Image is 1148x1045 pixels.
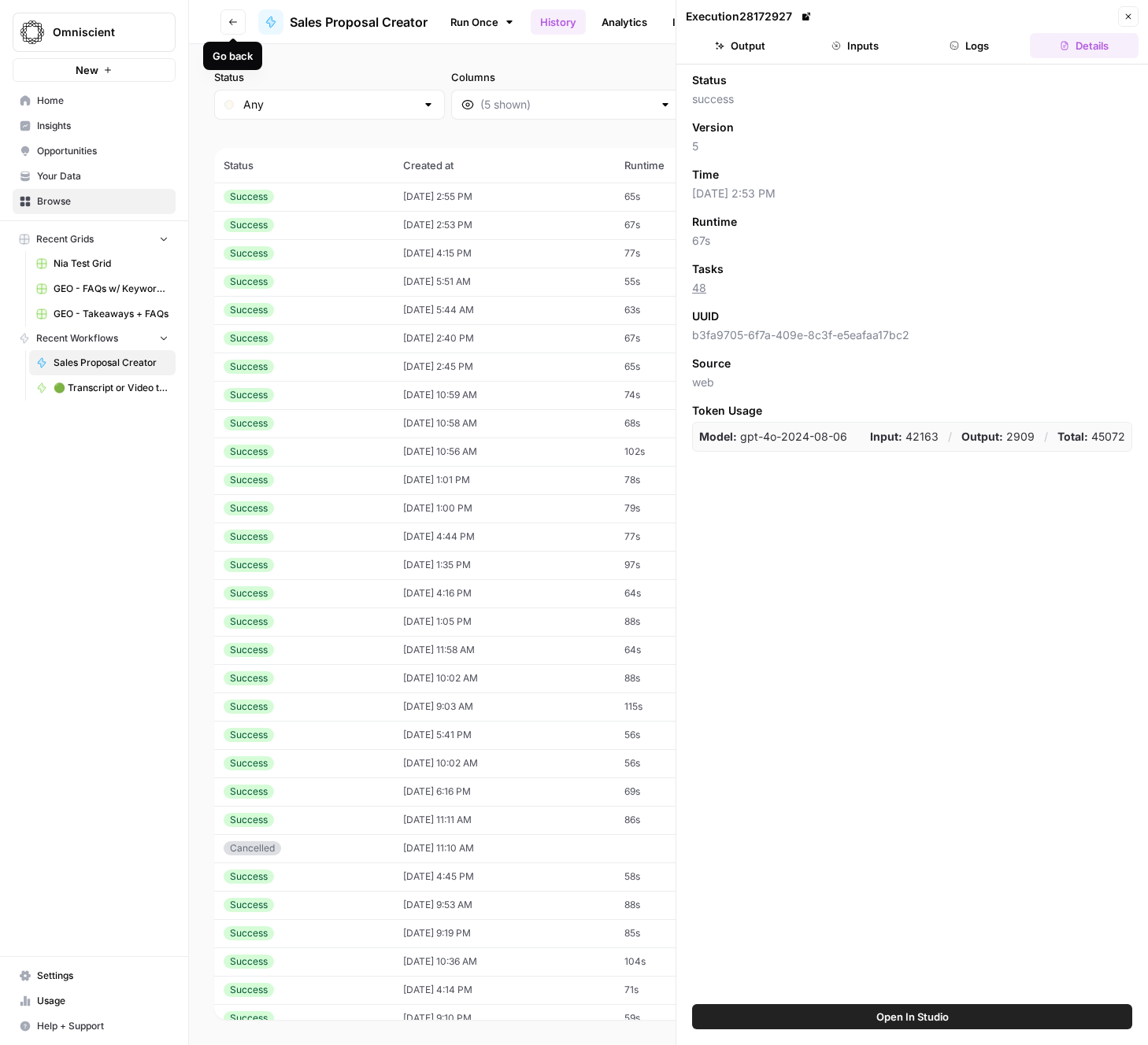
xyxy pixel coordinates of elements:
[13,227,176,251] button: Recent Grids
[224,501,274,515] div: Success
[394,551,614,579] td: [DATE] 1:35 PM
[615,919,754,947] td: 85s
[224,530,274,544] div: Success
[224,275,274,289] div: Success
[13,189,176,214] a: Browse
[692,281,706,294] a: 48
[615,947,754,976] td: 104s
[13,113,176,138] a: Insights
[692,186,1132,201] span: [DATE] 2:53 PM
[224,615,274,629] div: Success
[29,301,176,327] a: GEO - Takeaways + FAQs
[224,416,274,430] div: Success
[615,183,754,211] td: 65s
[394,636,614,664] td: [DATE] 11:58 AM
[801,33,909,58] button: Inputs
[692,120,734,135] span: Version
[394,183,614,211] td: [DATE] 2:55 PM
[37,94,168,108] span: Home
[615,268,754,296] td: 55s
[692,327,1132,343] span: b3fa9705-6f7a-409e-8c3f-e5eafaa17bc2
[224,671,274,685] div: Success
[224,955,274,969] div: Success
[692,356,731,371] span: Source
[692,167,719,183] span: Time
[394,381,614,409] td: [DATE] 10:59 AM
[224,473,274,487] div: Success
[1044,429,1048,445] p: /
[686,33,794,58] button: Output
[615,409,754,438] td: 68s
[54,257,168,271] span: Nia Test Grid
[224,360,274,374] div: Success
[214,69,445,85] label: Status
[615,891,754,919] td: 88s
[394,466,614,494] td: [DATE] 1:01 PM
[394,353,614,381] td: [DATE] 2:45 PM
[615,976,754,1004] td: 71s
[394,976,614,1004] td: [DATE] 4:14 PM
[692,1004,1132,1029] button: Open In Studio
[258,9,428,35] a: Sales Proposal Creator
[29,375,176,401] a: 🟢 Transcript or Video to LinkedIn Posts
[36,331,118,345] span: Recent Workflows
[394,664,614,692] td: [DATE] 10:02 AM
[686,9,814,24] div: Execution 28172927
[394,862,614,891] td: [DATE] 4:45 PM
[531,9,586,35] a: History
[615,466,754,494] td: 78s
[394,438,614,466] td: [DATE] 10:56 AM
[699,429,847,445] p: gpt-4o-2024-08-06
[692,91,1132,107] span: success
[692,138,1132,154] span: 5
[615,296,754,324] td: 63s
[54,356,168,370] span: Sales Proposal Creator
[692,403,1132,419] span: Token Usage
[394,806,614,834] td: [DATE] 11:11 AM
[53,24,148,40] span: Omniscient
[36,232,94,246] span: Recent Grids
[615,579,754,607] td: 64s
[37,194,168,209] span: Browse
[224,246,274,260] div: Success
[224,813,274,827] div: Success
[394,692,614,721] td: [DATE] 9:03 AM
[1030,33,1139,58] button: Details
[961,430,1003,443] strong: Output:
[37,994,168,1008] span: Usage
[224,1011,274,1025] div: Success
[13,88,176,113] a: Home
[224,756,274,770] div: Success
[394,721,614,749] td: [DATE] 5:41 PM
[224,190,274,204] div: Success
[13,138,176,164] a: Opportunities
[224,445,274,459] div: Success
[692,214,737,230] span: Runtime
[615,721,754,749] td: 56s
[663,9,728,35] a: Integrate
[615,239,754,268] td: 77s
[615,148,754,183] th: Runtime
[243,97,416,113] input: Any
[870,429,939,445] p: 42163
[394,1004,614,1032] td: [DATE] 9:10 PM
[440,9,524,35] a: Run Once
[54,381,168,395] span: 🟢 Transcript or Video to LinkedIn Posts
[615,438,754,466] td: 102s
[224,218,274,232] div: Success
[394,579,614,607] td: [DATE] 4:16 PM
[1057,429,1125,445] p: 45072
[54,307,168,321] span: GEO - Takeaways + FAQs
[394,239,614,268] td: [DATE] 4:15 PM
[394,919,614,947] td: [DATE] 9:19 PM
[615,324,754,353] td: 67s
[615,806,754,834] td: 86s
[615,551,754,579] td: 97s
[394,494,614,522] td: [DATE] 1:00 PM
[224,331,274,345] div: Success
[615,211,754,239] td: 67s
[948,429,952,445] p: /
[615,607,754,636] td: 88s
[692,308,719,324] span: UUID
[13,327,176,350] button: Recent Workflows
